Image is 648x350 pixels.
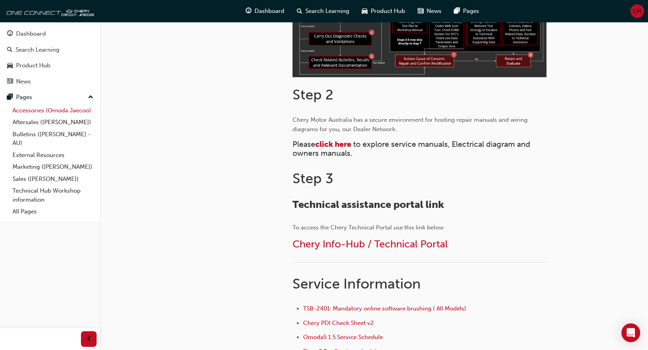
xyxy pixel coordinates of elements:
[9,173,97,185] a: Sales ([PERSON_NAME])
[293,86,334,103] span: Step 2
[454,6,460,16] span: pages-icon
[293,275,421,292] span: Service Information
[293,170,333,187] span: Step 3
[16,61,50,70] div: Product Hub
[239,3,291,19] a: guage-iconDashboard
[3,74,97,89] a: News
[448,3,485,19] a: pages-iconPages
[293,140,315,149] span: Please
[7,31,13,38] span: guage-icon
[3,90,97,105] button: Pages
[7,47,13,54] span: search-icon
[4,3,94,19] img: oneconnect
[621,323,640,342] div: Open Intercom Messenger
[305,7,349,16] span: Search Learning
[9,105,97,117] a: Accessories (Omoda Jaecoo)
[411,3,448,19] a: news-iconNews
[9,149,97,161] a: External Resources
[630,4,644,18] button: LM
[7,62,13,69] span: car-icon
[297,6,302,16] span: search-icon
[315,140,351,149] a: click here
[293,238,448,250] a: Chery Info-Hub / Technical Portal
[427,7,442,16] span: News
[3,58,97,73] a: Product Hub
[633,7,641,16] span: LM
[3,25,97,90] button: DashboardSearch LearningProduct HubNews
[303,319,374,327] a: Chery PDI Check Sheet v2
[16,29,46,38] div: Dashboard
[88,92,93,103] span: up-icon
[3,43,97,57] a: Search Learning
[418,6,424,16] span: news-icon
[9,116,97,128] a: Aftersales ([PERSON_NAME])
[293,140,532,158] span: to explore service manuals, Electrical diagram and owners manuals.
[7,78,13,85] span: news-icon
[291,3,355,19] a: search-iconSearch Learning
[3,27,97,41] a: Dashboard
[362,6,368,16] span: car-icon
[246,6,251,16] span: guage-icon
[255,7,284,16] span: Dashboard
[293,116,529,133] span: Chery Motor Australia has a secure environment for hosting repair manuals and wiring diagrams for...
[9,185,97,206] a: Technical Hub Workshop information
[86,334,92,344] span: prev-icon
[293,224,443,231] span: To access the Chery Technical Portal use this link below
[293,198,444,211] span: Technical assistance portal link
[9,161,97,173] a: Marketing ([PERSON_NAME])
[16,45,59,54] div: Search Learning
[9,206,97,218] a: All Pages
[7,94,13,101] span: pages-icon
[16,77,31,86] div: News
[303,334,383,341] a: Omoda5 1.5 Service Schedule
[463,7,479,16] span: Pages
[355,3,411,19] a: car-iconProduct Hub
[303,305,466,312] a: TSB-2401: Mandatory online software brushing ( All Models)
[9,128,97,149] a: Bulletins ([PERSON_NAME] - AU)
[371,7,405,16] span: Product Hub
[16,93,32,102] div: Pages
